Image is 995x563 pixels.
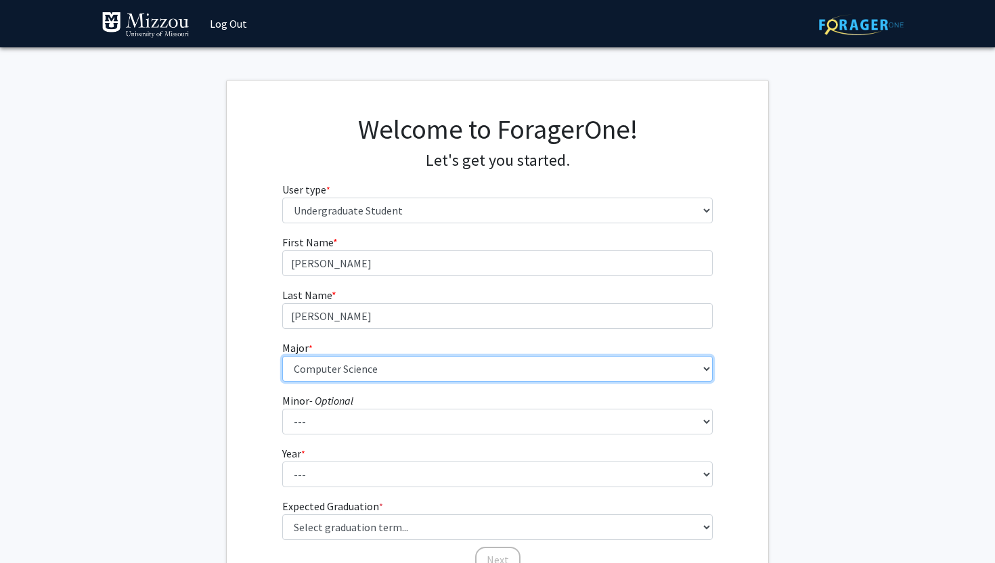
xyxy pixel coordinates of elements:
img: University of Missouri Logo [102,12,190,39]
h1: Welcome to ForagerOne! [282,113,713,145]
label: Minor [282,392,353,409]
label: User type [282,181,330,198]
iframe: Chat [10,502,58,553]
img: ForagerOne Logo [819,14,904,35]
h4: Let's get you started. [282,151,713,171]
label: Year [282,445,305,461]
i: - Optional [309,394,353,407]
span: First Name [282,235,333,249]
label: Expected Graduation [282,498,383,514]
span: Last Name [282,288,332,302]
label: Major [282,340,313,356]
